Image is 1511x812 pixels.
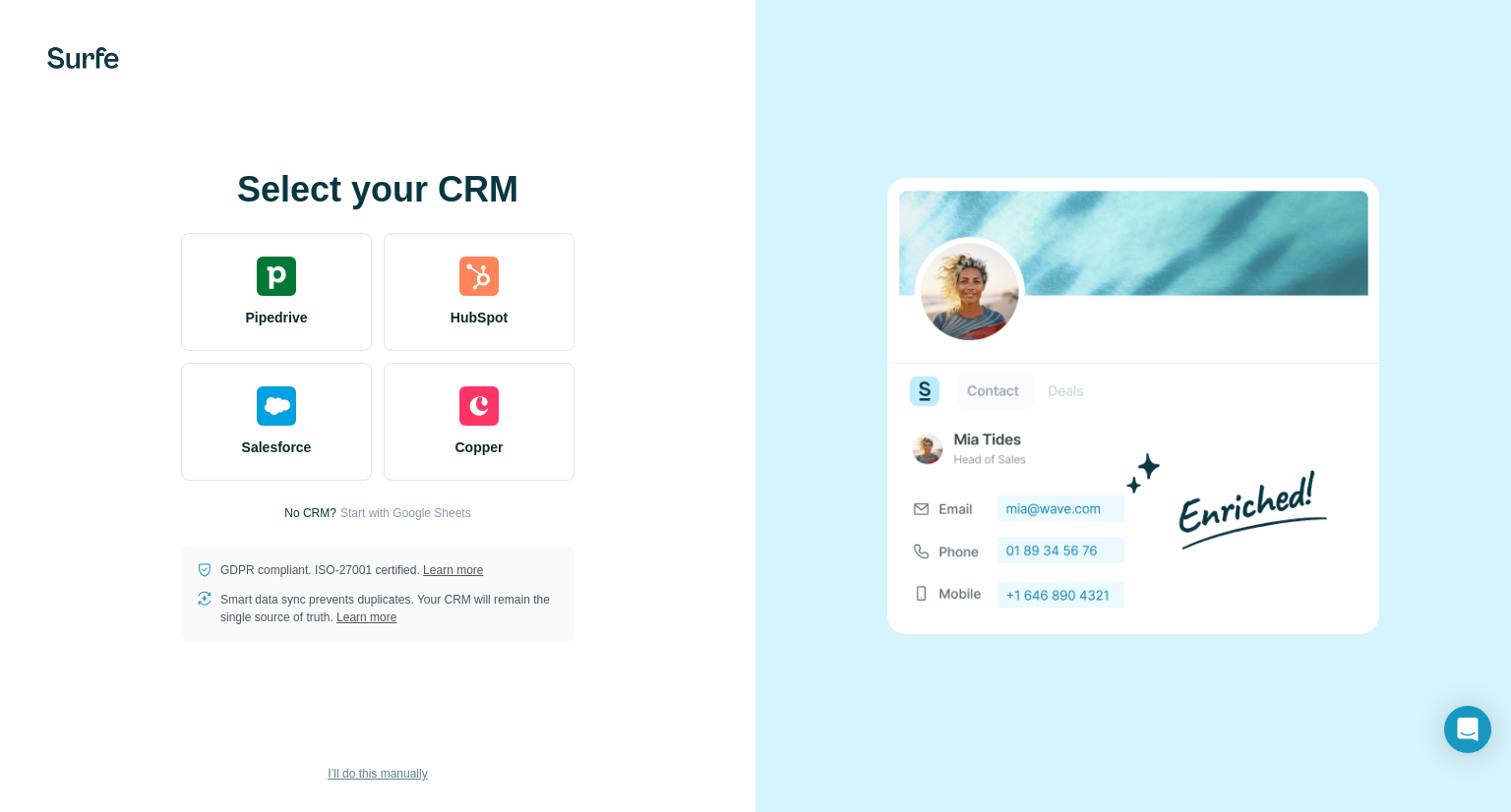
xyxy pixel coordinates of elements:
img: copper's logo [459,386,499,426]
h1: Select your CRM [181,170,574,209]
span: Pipedrive [245,308,307,327]
p: GDPR compliant. ISO-27001 certified. [220,561,483,579]
p: Smart data sync prevents duplicates. Your CRM will remain the single source of truth. [220,591,559,626]
img: Surfe's logo [47,47,119,69]
span: Salesforce [242,437,312,457]
button: I’ll do this manually [314,759,441,788]
button: Start with Google Sheets [340,504,471,522]
img: salesforce's logo [257,386,296,426]
img: hubspot's logo [459,257,499,296]
p: No CRM? [284,504,336,522]
span: I’ll do this manually [328,765,427,783]
a: Learn more [336,610,396,624]
span: Copper [455,437,504,457]
img: none image [887,178,1379,633]
div: Open Intercom Messenger [1444,706,1491,753]
span: HubSpot [451,308,508,327]
img: pipedrive's logo [257,257,296,296]
a: Learn more [423,563,483,577]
